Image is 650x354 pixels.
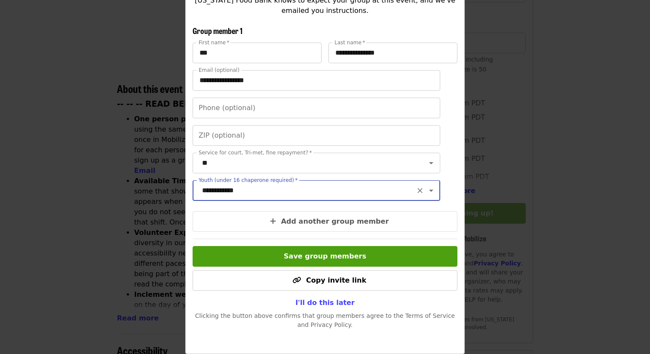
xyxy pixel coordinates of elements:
[193,125,440,146] input: ZIP (optional)
[295,299,355,307] span: I'll do this later
[328,43,457,63] input: Last name
[199,178,297,183] label: Youth (under 16 chaperone required)
[193,43,322,63] input: First name
[288,294,362,311] button: I'll do this later
[414,185,426,197] button: Clear
[193,246,457,267] button: Save group members
[284,252,366,260] span: Save group members
[292,276,301,284] i: link icon
[199,68,239,73] label: Email (optional)
[425,185,437,197] button: Open
[425,157,437,169] button: Open
[193,70,440,91] input: Email (optional)
[306,276,366,284] span: Copy invite link
[270,217,276,225] i: plus icon
[199,150,312,155] label: Service for court, Tri-met, fine repayment?
[281,217,389,225] span: Add another group member
[193,25,242,36] span: Group member 1
[334,40,365,45] label: Last name
[193,270,457,291] button: Copy invite link
[193,211,457,232] button: Add another group member
[193,98,440,118] input: Phone (optional)
[195,312,455,328] span: Clicking the button above confirms that group members agree to the Terms of Service and Privacy P...
[199,40,230,45] label: First name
